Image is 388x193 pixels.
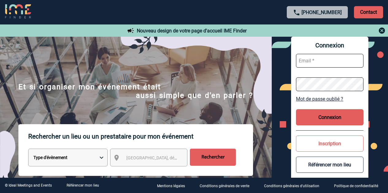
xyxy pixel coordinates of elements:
a: Mentions légales [152,183,195,188]
input: Rechercher [190,149,236,166]
div: © Ideal Meetings and Events [5,183,52,187]
a: Politique de confidentialité [329,183,388,188]
span: Connexion [296,42,363,49]
button: Inscription [296,135,363,152]
a: [PHONE_NUMBER] [302,9,342,15]
a: Référencer mon lieu [67,183,99,187]
p: Conditions générales de vente [200,184,249,188]
a: Conditions générales d'utilisation [259,183,329,188]
img: call-24-px.png [293,9,300,16]
p: Conditions générales d'utilisation [264,184,319,188]
input: Email * [296,54,363,68]
button: Connexion [296,109,363,125]
span: [GEOGRAPHIC_DATA], département, région... [126,155,212,160]
p: Mentions légales [157,184,185,188]
a: Mot de passe oublié ? [296,96,363,102]
button: Référencer mon lieu [296,157,363,173]
p: Contact [354,6,383,18]
p: Politique de confidentialité [334,184,378,188]
p: Rechercher un lieu ou un prestataire pour mon événement [28,124,253,149]
a: Conditions générales de vente [195,183,259,188]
